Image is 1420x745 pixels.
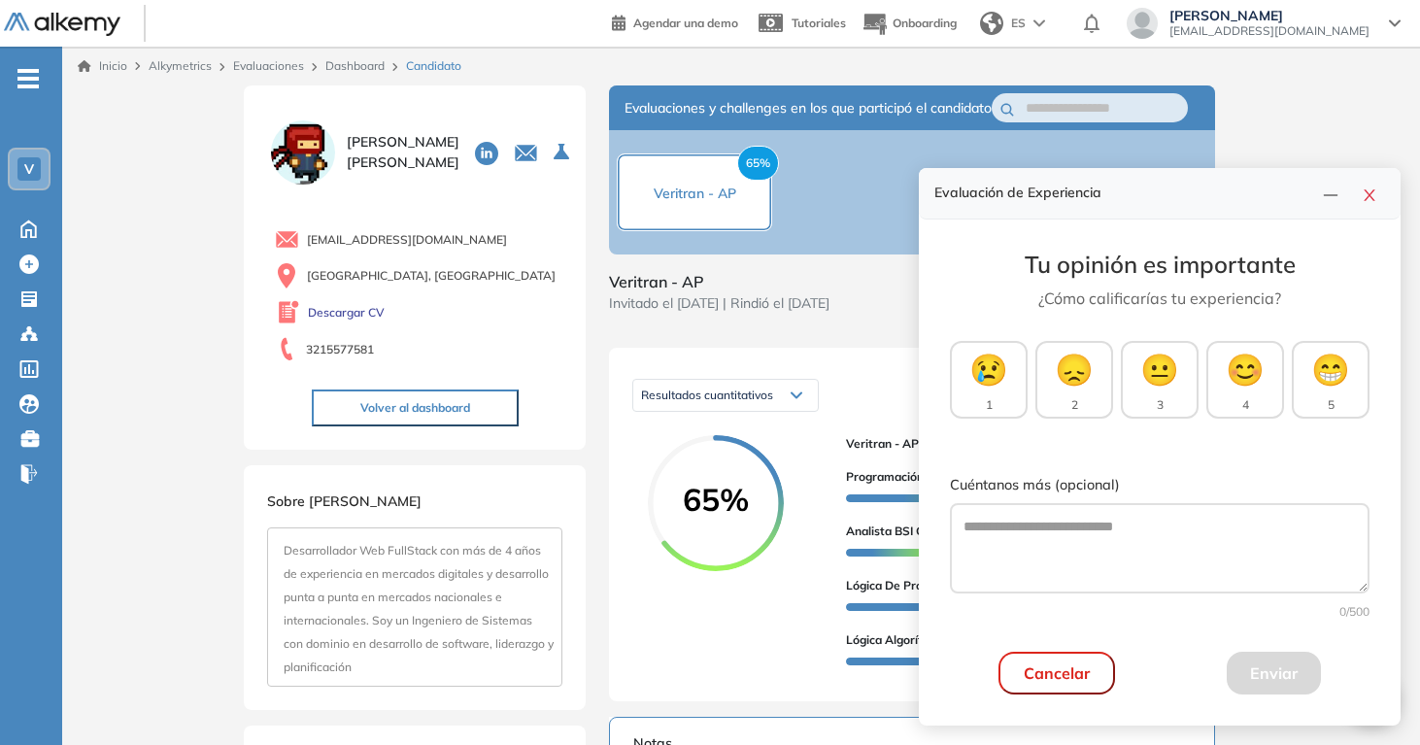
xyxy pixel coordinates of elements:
h4: Evaluación de Experiencia [934,185,1315,201]
a: Dashboard [325,58,385,73]
span: Desarrollador Web FullStack con más de 4 años de experiencia en mercados digitales y desarrollo p... [284,543,554,674]
button: 😁5 [1292,341,1369,419]
span: Veritran - AP [846,435,1176,453]
span: [PERSON_NAME] [1169,8,1369,23]
label: Cuéntanos más (opcional) [950,475,1369,496]
span: 2 [1071,396,1078,414]
span: 3215577581 [306,341,374,358]
img: arrow [1033,19,1045,27]
span: Lógica de Programación [846,577,981,594]
span: ES [1011,15,1026,32]
span: [EMAIL_ADDRESS][DOMAIN_NAME] [307,231,507,249]
span: Resultados cuantitativos [641,388,773,402]
span: 😢 [969,346,1008,392]
img: Logo [4,13,120,37]
button: Onboarding [862,3,957,45]
span: 😊 [1226,346,1265,392]
span: Candidato [406,57,461,75]
span: 😁 [1311,346,1350,392]
span: Sobre [PERSON_NAME] [267,492,422,510]
span: Tutoriales [792,16,846,30]
span: 65% [648,484,784,515]
button: Enviar [1227,652,1321,694]
span: 3 [1157,396,1164,414]
h3: Tu opinión es importante [950,251,1369,279]
a: Inicio [78,57,127,75]
span: 1 [986,396,993,414]
button: 😊4 [1206,341,1284,419]
button: 😐3 [1121,341,1199,419]
span: Agendar una demo [633,16,738,30]
span: V [24,161,34,177]
a: Descargar CV [308,304,385,322]
p: ¿Cómo calificarías tu experiencia? [950,287,1369,310]
button: Cancelar [998,652,1115,694]
i: - [17,77,39,81]
a: Evaluaciones [233,58,304,73]
span: Veritran - AP [609,270,829,293]
div: 0 /500 [950,603,1369,621]
span: Alkymetrics [149,58,212,73]
span: Veritran - AP [654,185,736,202]
button: 😞2 [1035,341,1113,419]
span: Invitado el [DATE] | Rindió el [DATE] [609,293,829,314]
span: Lógica algorítmica [846,631,949,649]
span: [PERSON_NAME] [PERSON_NAME] [347,132,459,173]
button: Volver al dashboard [312,389,519,426]
span: [EMAIL_ADDRESS][DOMAIN_NAME] [1169,23,1369,39]
span: Onboarding [893,16,957,30]
span: Analista BSI o AP - Veritran [846,523,1000,540]
span: line [1323,187,1338,203]
span: 😐 [1140,346,1179,392]
span: 65% [737,146,779,181]
img: PROFILE_MENU_LOGO_USER [267,117,339,188]
span: 4 [1242,396,1249,414]
button: close [1354,180,1385,207]
span: Evaluaciones y challenges en los que participó el candidato [625,98,992,119]
span: close [1362,187,1377,203]
img: world [980,12,1003,35]
button: Seleccione la evaluación activa [546,135,581,170]
button: line [1315,180,1346,207]
span: 😞 [1055,346,1094,392]
span: Programación Orientada a Objetos (POO) [846,468,1075,486]
span: [GEOGRAPHIC_DATA], [GEOGRAPHIC_DATA] [307,267,556,285]
button: 😢1 [950,341,1028,419]
a: Agendar una demo [612,10,738,33]
span: 5 [1328,396,1335,414]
